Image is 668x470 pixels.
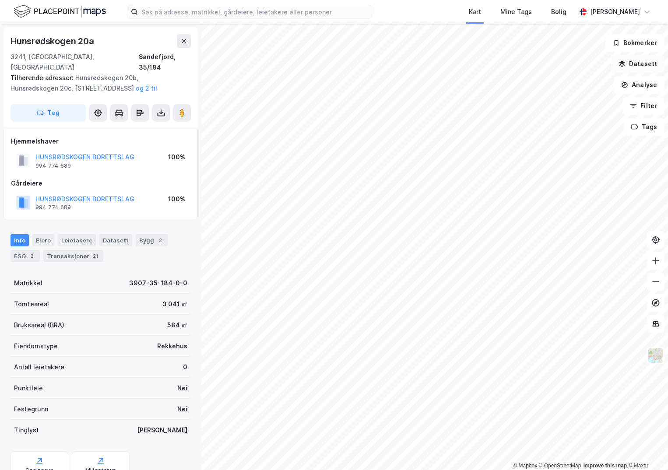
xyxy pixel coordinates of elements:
[605,34,664,52] button: Bokmerker
[167,320,187,330] div: 584 ㎡
[14,383,43,393] div: Punktleie
[168,194,185,204] div: 100%
[500,7,532,17] div: Mine Tags
[162,299,187,309] div: 3 041 ㎡
[539,463,581,469] a: OpenStreetMap
[14,341,58,351] div: Eiendomstype
[14,4,106,19] img: logo.f888ab2527a4732fd821a326f86c7f29.svg
[35,162,71,169] div: 994 774 689
[647,347,664,364] img: Z
[622,97,664,115] button: Filter
[584,463,627,469] a: Improve this map
[11,34,96,48] div: Hunsrødskogen 20a
[32,234,54,246] div: Eiere
[14,278,42,288] div: Matrikkel
[14,404,48,414] div: Festegrunn
[11,74,75,81] span: Tilhørende adresser:
[614,76,664,94] button: Analyse
[11,178,190,189] div: Gårdeiere
[551,7,566,17] div: Bolig
[99,234,132,246] div: Datasett
[469,7,481,17] div: Kart
[14,362,64,372] div: Antall leietakere
[58,234,96,246] div: Leietakere
[590,7,640,17] div: [PERSON_NAME]
[157,341,187,351] div: Rekkehus
[11,104,86,122] button: Tag
[11,250,40,262] div: ESG
[138,5,372,18] input: Søk på adresse, matrikkel, gårdeiere, leietakere eller personer
[177,404,187,414] div: Nei
[177,383,187,393] div: Nei
[11,52,139,73] div: 3241, [GEOGRAPHIC_DATA], [GEOGRAPHIC_DATA]
[129,278,187,288] div: 3907-35-184-0-0
[14,299,49,309] div: Tomteareal
[183,362,187,372] div: 0
[624,118,664,136] button: Tags
[11,234,29,246] div: Info
[136,234,168,246] div: Bygg
[137,425,187,435] div: [PERSON_NAME]
[624,428,668,470] iframe: Chat Widget
[156,236,165,245] div: 2
[11,73,184,94] div: Hunsrødskogen 20b, Hunsrødskogen 20c, [STREET_ADDRESS]
[14,425,39,435] div: Tinglyst
[91,252,100,260] div: 21
[11,136,190,147] div: Hjemmelshaver
[139,52,191,73] div: Sandefjord, 35/184
[43,250,103,262] div: Transaksjoner
[168,152,185,162] div: 100%
[513,463,537,469] a: Mapbox
[35,204,71,211] div: 994 774 689
[611,55,664,73] button: Datasett
[28,252,36,260] div: 3
[14,320,64,330] div: Bruksareal (BRA)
